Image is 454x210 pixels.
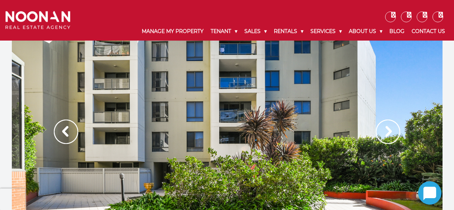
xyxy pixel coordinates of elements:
[207,22,241,41] a: Tenant
[345,22,386,41] a: About Us
[138,22,207,41] a: Manage My Property
[54,120,78,144] img: Arrow slider
[5,11,70,29] img: Noonan Real Estate Agency
[270,22,307,41] a: Rentals
[386,22,408,41] a: Blog
[307,22,345,41] a: Services
[241,22,270,41] a: Sales
[376,120,400,144] img: Arrow slider
[408,22,449,41] a: Contact Us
